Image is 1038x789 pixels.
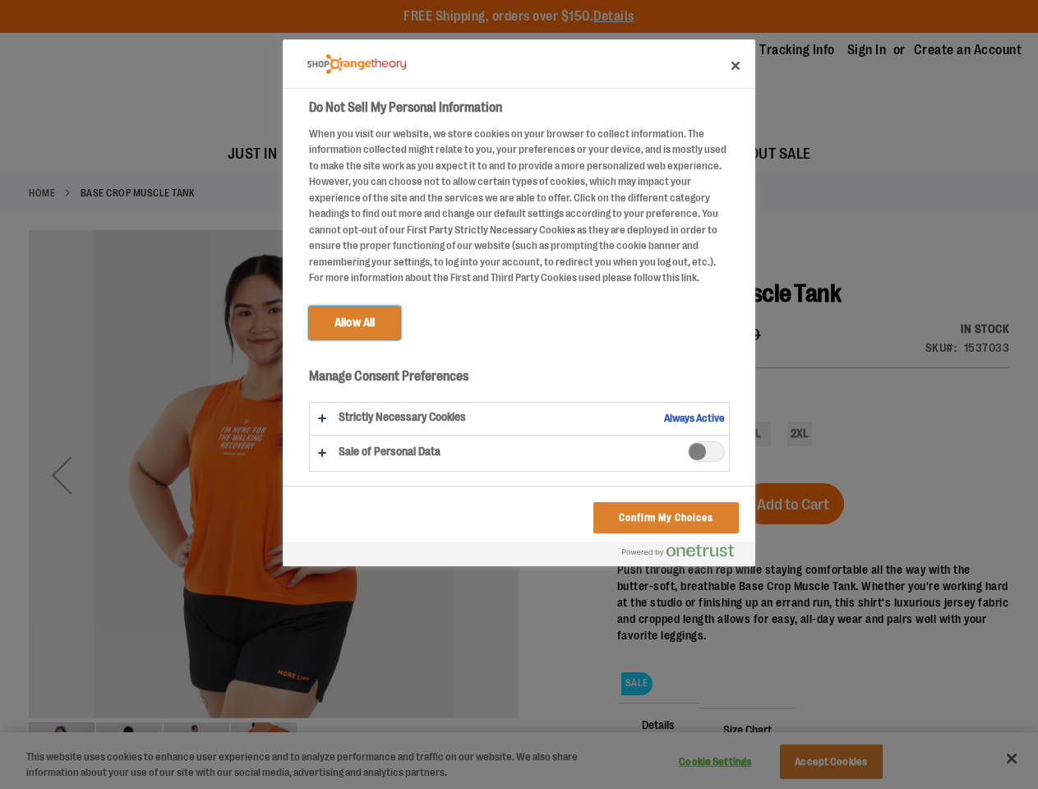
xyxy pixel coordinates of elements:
a: Powered by OneTrust Opens in a new Tab [622,544,747,565]
img: Company Logo [307,54,406,75]
span: Sale of Personal Data [688,441,725,462]
button: Confirm My Choices [593,502,739,533]
div: Company Logo [307,48,406,81]
h3: Manage Consent Preferences [309,368,730,394]
div: Do Not Sell My Personal Information [283,39,755,566]
div: Preference center [283,39,755,566]
div: When you visit our website, we store cookies on your browser to collect information. The informat... [309,126,730,286]
button: Close [717,48,754,84]
img: Powered by OneTrust Opens in a new Tab [622,544,734,557]
h2: Do Not Sell My Personal Information [309,98,730,118]
button: Allow All [309,307,400,339]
